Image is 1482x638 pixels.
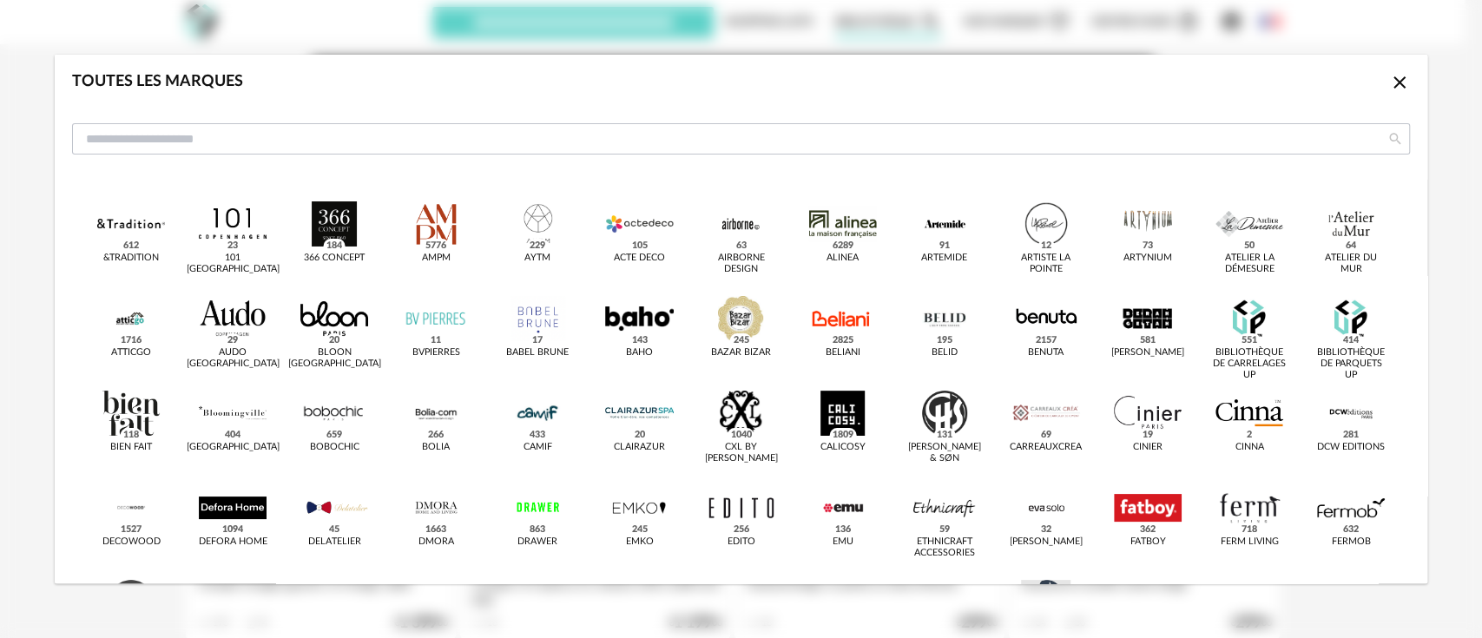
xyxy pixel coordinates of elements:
[1241,239,1257,253] span: 50
[118,523,145,536] span: 1527
[225,239,241,253] span: 23
[1340,333,1361,347] span: 414
[829,333,856,347] span: 2825
[72,72,243,92] div: Toutes les marques
[1313,347,1388,381] div: Bibliothèque de Parquets UP
[1340,428,1361,442] span: 281
[933,428,955,442] span: 131
[829,428,856,442] span: 1809
[832,523,853,536] span: 136
[1037,523,1054,536] span: 32
[220,523,247,536] span: 1094
[55,55,1427,583] div: dialog
[324,239,346,253] span: 184
[527,523,549,536] span: 863
[629,523,650,536] span: 245
[423,523,450,536] span: 1663
[304,253,365,264] div: 366 Concept
[288,347,381,370] div: BLOON [GEOGRAPHIC_DATA]
[187,347,280,370] div: Audo [GEOGRAPHIC_DATA]
[921,253,967,264] div: Artemide
[829,239,856,253] span: 6289
[527,239,549,253] span: 229
[524,442,552,453] div: CAMIF
[1317,442,1385,453] div: DCW Editions
[1139,239,1156,253] span: 73
[103,253,159,264] div: &tradition
[730,523,752,536] span: 256
[111,347,151,358] div: Atticgo
[614,442,665,453] div: CLAIRAZUR
[1136,333,1158,347] span: 581
[1211,347,1287,381] div: Bibliothèque de Carrelages UP
[423,239,450,253] span: 5776
[102,536,161,548] div: Decowood
[412,347,460,358] div: BVpierres
[527,428,549,442] span: 433
[1010,442,1082,453] div: Carreauxcrea
[1133,442,1163,453] div: Cinier
[629,239,650,253] span: 105
[1331,536,1370,548] div: Fermob
[199,536,267,548] div: Defora Home
[1340,523,1361,536] span: 632
[1313,253,1388,275] div: Atelier du Mur
[517,536,557,548] div: Drawer
[1037,428,1054,442] span: 69
[826,347,860,358] div: Beliani
[827,253,859,264] div: Alinea
[1238,333,1260,347] span: 551
[225,333,241,347] span: 29
[906,536,982,559] div: Ethnicraft Accessories
[1123,253,1172,264] div: Artynium
[1342,239,1359,253] span: 64
[730,333,752,347] span: 245
[936,523,952,536] span: 59
[936,239,952,253] span: 91
[703,442,779,464] div: CXL by [PERSON_NAME]
[711,347,771,358] div: Bazar Bizar
[1136,523,1158,536] span: 362
[1238,523,1260,536] span: 718
[121,239,142,253] span: 612
[1389,75,1410,90] span: Close icon
[1243,428,1255,442] span: 2
[820,442,866,453] div: Calicosy
[187,253,280,275] div: 101 [GEOGRAPHIC_DATA]
[326,523,343,536] span: 45
[631,428,648,442] span: 20
[1235,442,1263,453] div: Cinna
[728,428,754,442] span: 1040
[1220,536,1278,548] div: Ferm Living
[733,239,749,253] span: 63
[703,253,779,275] div: Airborne Design
[1008,253,1084,275] div: Artiste La Pointe
[418,536,454,548] div: Dmora
[1139,428,1156,442] span: 19
[121,428,142,442] span: 118
[933,333,955,347] span: 195
[530,333,546,347] span: 17
[1111,347,1184,358] div: [PERSON_NAME]
[428,333,445,347] span: 11
[326,333,343,347] span: 20
[308,536,361,548] div: Delatelier
[422,253,451,264] div: AMPM
[1130,536,1165,548] div: Fatboy
[614,253,665,264] div: Acte DECO
[1032,333,1059,347] span: 2157
[727,536,754,548] div: Edito
[118,333,145,347] span: 1716
[310,442,359,453] div: Bobochic
[932,347,958,358] div: Belid
[629,333,650,347] span: 143
[1010,536,1083,548] div: [PERSON_NAME]
[1028,347,1064,358] div: Benuta
[324,428,346,442] span: 659
[187,442,280,453] div: [GEOGRAPHIC_DATA]
[425,428,447,442] span: 266
[422,442,450,453] div: Bolia
[1211,253,1287,275] div: Atelier La Démesure
[625,536,653,548] div: EMKO
[524,253,550,264] div: AYTM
